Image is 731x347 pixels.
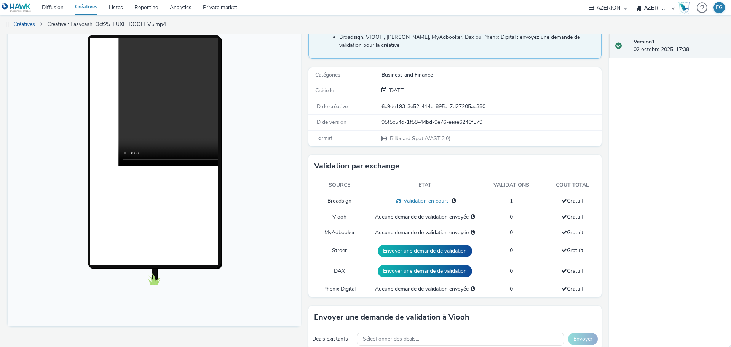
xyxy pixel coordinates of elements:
td: DAX [308,261,371,281]
div: Deals existants [312,335,353,343]
button: Envoyer une demande de validation [378,245,472,257]
span: Gratuit [562,229,583,236]
span: Gratuit [562,247,583,254]
li: Broadsign, VIOOH, [PERSON_NAME], MyAdbooker, Dax ou Phenix Digital : envoyez une demande de valid... [339,34,597,49]
div: 02 octobre 2025, 17:38 [634,38,725,54]
span: [DATE] [387,87,405,94]
a: Hawk Academy [678,2,693,14]
span: 0 [510,229,513,236]
span: 1 [510,197,513,205]
th: Etat [371,177,479,193]
div: Aucune demande de validation envoyée [375,213,475,221]
span: ID de créative [315,103,348,110]
span: Format [315,134,332,142]
div: Sélectionnez un deal ci-dessous et cliquez sur Envoyer pour envoyer une demande de validation à M... [471,229,475,237]
span: 0 [510,247,513,254]
div: Création 02 octobre 2025, 17:38 [387,87,405,94]
span: Créée le [315,87,334,94]
span: Gratuit [562,267,583,275]
td: MyAdbooker [308,225,371,241]
img: Hawk Academy [678,2,690,14]
a: Créative : Easycash_Oct25_LUXE_DOOH_V5.mp4 [43,15,170,34]
span: Sélectionner des deals... [363,336,419,342]
div: Sélectionnez un deal ci-dessous et cliquez sur Envoyer pour envoyer une demande de validation à P... [471,285,475,293]
td: Phenix Digital [308,281,371,297]
h3: Envoyer une demande de validation à Viooh [314,312,469,323]
div: Aucune demande de validation envoyée [375,229,475,237]
span: Gratuit [562,213,583,221]
button: Envoyer une demande de validation [378,265,472,277]
div: Aucune demande de validation envoyée [375,285,475,293]
th: Source [308,177,371,193]
span: 0 [510,267,513,275]
div: EG [716,2,723,13]
h3: Validation par exchange [314,160,399,172]
th: Validations [479,177,543,193]
span: 0 [510,285,513,293]
span: Billboard Spot (VAST 3.0) [389,135,450,142]
th: Coût total [543,177,602,193]
span: Gratuit [562,197,583,205]
strong: Version 1 [634,38,655,45]
div: Sélectionnez un deal ci-dessous et cliquez sur Envoyer pour envoyer une demande de validation à V... [471,213,475,221]
div: 95f5c54d-1f58-44bd-9e76-eeae6246f579 [381,118,601,126]
button: Envoyer [568,333,598,345]
span: Validation en cours [401,197,449,205]
td: Viooh [308,209,371,225]
span: Catégories [315,71,340,78]
img: undefined Logo [2,3,31,13]
span: Gratuit [562,285,583,293]
td: Broadsign [308,193,371,209]
span: 0 [510,213,513,221]
div: Business and Finance [381,71,601,79]
img: dooh [4,21,11,29]
span: ID de version [315,118,346,126]
div: 6c9de193-3e52-414e-895a-7d27205ac380 [381,103,601,110]
td: Stroer [308,241,371,261]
